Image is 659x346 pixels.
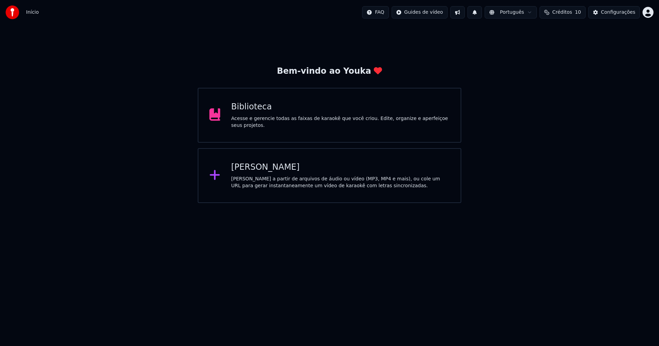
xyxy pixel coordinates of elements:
span: 10 [575,9,581,16]
span: Início [26,9,39,16]
div: [PERSON_NAME] [231,162,450,173]
div: [PERSON_NAME] a partir de arquivos de áudio ou vídeo (MP3, MP4 e mais), ou cole um URL para gerar... [231,176,450,189]
nav: breadcrumb [26,9,39,16]
div: Biblioteca [231,102,450,112]
div: Acesse e gerencie todas as faixas de karaokê que você criou. Edite, organize e aperfeiçoe seus pr... [231,115,450,129]
button: Guides de vídeo [392,6,448,19]
div: Configurações [601,9,635,16]
img: youka [5,5,19,19]
button: Créditos10 [540,6,586,19]
div: Bem-vindo ao Youka [277,66,382,77]
span: Créditos [552,9,572,16]
button: FAQ [362,6,389,19]
button: Configurações [588,6,640,19]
